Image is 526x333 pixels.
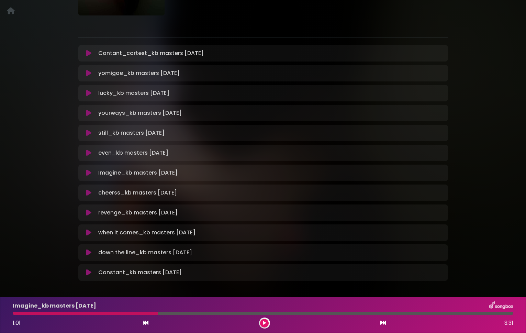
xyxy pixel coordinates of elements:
[98,69,180,77] p: yomigae_kb masters [DATE]
[98,49,204,57] p: Contant_cartest_kb masters [DATE]
[98,189,177,197] p: cheerss_kb masters [DATE]
[489,301,513,310] img: songbox-logo-white.png
[98,209,178,217] p: revenge_kb masters [DATE]
[98,149,168,157] p: even_kb masters [DATE]
[98,248,192,257] p: down the line_kb masters [DATE]
[98,89,169,97] p: lucky_kb masters [DATE]
[98,109,182,117] p: yourways_kb masters [DATE]
[98,129,165,137] p: still_kb masters [DATE]
[13,302,96,310] p: Imagine_kb masters [DATE]
[98,268,182,277] p: Constant_kb masters [DATE]
[98,169,178,177] p: Imagine_kb masters [DATE]
[98,229,195,237] p: when it comes_kb masters [DATE]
